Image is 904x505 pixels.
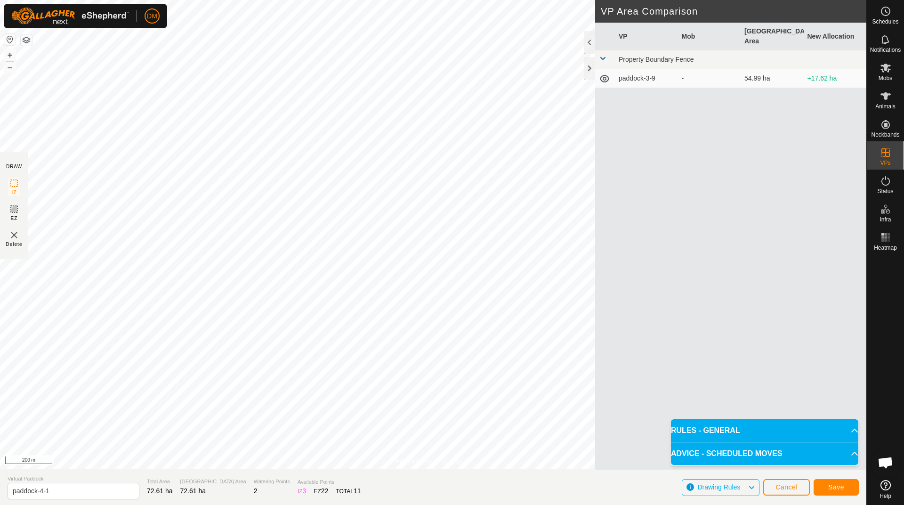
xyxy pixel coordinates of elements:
[254,487,258,495] span: 2
[11,8,129,24] img: Gallagher Logo
[254,478,290,486] span: Watering Points
[671,419,858,442] p-accordion-header: RULES - GENERAL
[4,34,16,45] button: Reset Map
[12,189,17,196] span: IZ
[697,483,740,491] span: Drawing Rules
[6,163,22,170] div: DRAW
[870,47,901,53] span: Notifications
[880,217,891,222] span: Infra
[6,241,23,248] span: Delete
[880,493,891,499] span: Help
[682,73,737,83] div: -
[147,487,173,495] span: 72.61 ha
[396,457,431,465] a: Privacy Policy
[354,487,361,495] span: 11
[8,229,20,241] img: VP
[21,34,32,46] button: Map Layers
[671,448,782,459] span: ADVICE - SCHEDULED MOVES
[8,475,139,483] span: Virtual Paddock
[321,487,329,495] span: 22
[147,11,157,21] span: DM
[147,478,173,486] span: Total Area
[4,62,16,73] button: –
[671,425,740,436] span: RULES - GENERAL
[872,448,900,477] div: Open chat
[180,478,246,486] span: [GEOGRAPHIC_DATA] Area
[671,442,858,465] p-accordion-header: ADVICE - SCHEDULED MOVES
[615,69,678,88] td: paddock-3-9
[678,23,741,50] th: Mob
[741,23,804,50] th: [GEOGRAPHIC_DATA] Area
[336,486,361,496] div: TOTAL
[874,245,897,251] span: Heatmap
[871,132,899,138] span: Neckbands
[443,457,470,465] a: Contact Us
[877,188,893,194] span: Status
[867,476,904,503] a: Help
[880,160,890,166] span: VPs
[872,19,898,24] span: Schedules
[879,75,892,81] span: Mobs
[828,483,844,491] span: Save
[875,104,896,109] span: Animals
[180,487,206,495] span: 72.61 ha
[601,6,866,17] h2: VP Area Comparison
[814,479,859,496] button: Save
[298,478,361,486] span: Available Points
[314,486,328,496] div: EZ
[11,215,18,222] span: EZ
[619,56,694,63] span: Property Boundary Fence
[298,486,306,496] div: IZ
[804,23,867,50] th: New Allocation
[615,23,678,50] th: VP
[804,69,867,88] td: +17.62 ha
[775,483,798,491] span: Cancel
[4,49,16,61] button: +
[303,487,307,495] span: 3
[741,69,804,88] td: 54.99 ha
[763,479,810,496] button: Cancel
